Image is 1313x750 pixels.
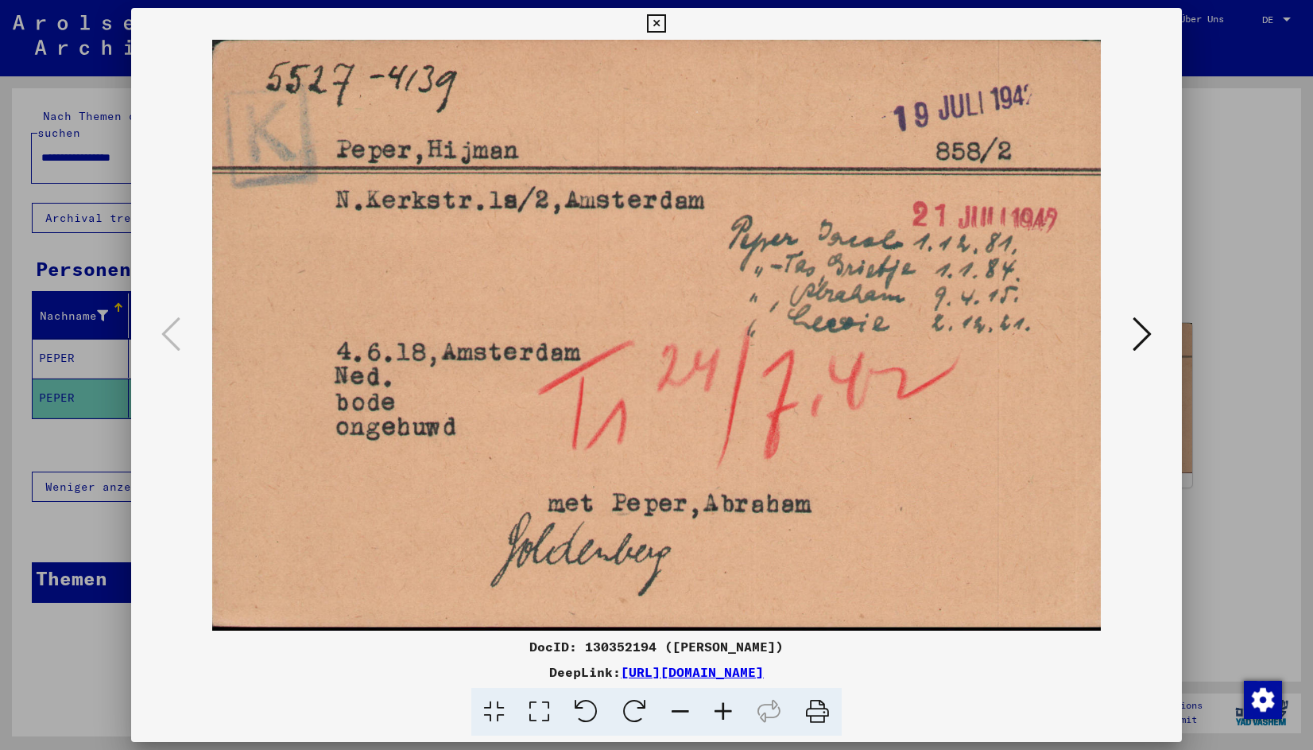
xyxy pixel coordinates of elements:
[131,637,1182,656] div: DocID: 130352194 ([PERSON_NAME])
[185,40,1128,631] img: 001.jpg
[1243,680,1281,718] div: Zustimmung ändern
[621,664,764,680] a: [URL][DOMAIN_NAME]
[131,663,1182,682] div: DeepLink:
[1244,681,1282,719] img: Zustimmung ändern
